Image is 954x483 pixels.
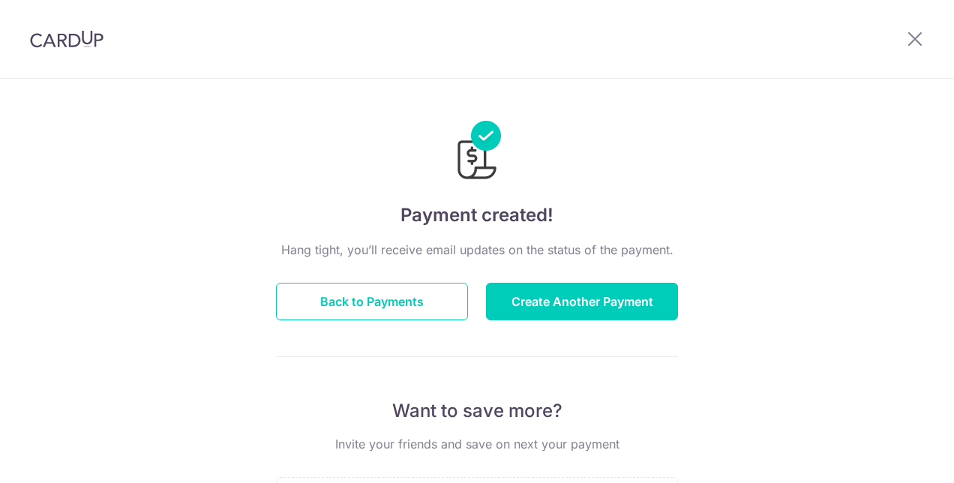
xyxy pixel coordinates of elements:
p: Want to save more? [276,399,678,423]
h4: Payment created! [276,202,678,229]
p: Hang tight, you’ll receive email updates on the status of the payment. [276,241,678,259]
img: CardUp [30,30,103,48]
img: Payments [453,121,501,184]
p: Invite your friends and save on next your payment [276,435,678,453]
button: Create Another Payment [486,283,678,320]
button: Back to Payments [276,283,468,320]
